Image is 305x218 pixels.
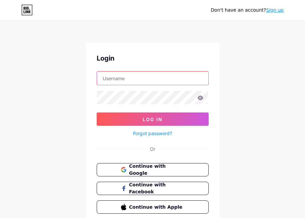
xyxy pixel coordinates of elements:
[97,163,209,176] button: Continue with Google
[129,163,184,177] span: Continue with Google
[97,112,209,126] button: Log In
[97,200,209,214] button: Continue with Apple
[97,53,209,63] div: Login
[211,7,284,14] div: Don't have an account?
[97,72,208,85] input: Username
[129,181,184,195] span: Continue with Facebook
[97,182,209,195] button: Continue with Facebook
[150,145,155,152] div: Or
[266,7,284,13] a: Sign up
[143,116,162,122] span: Log In
[133,130,172,137] a: Forgot password?
[129,204,184,211] span: Continue with Apple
